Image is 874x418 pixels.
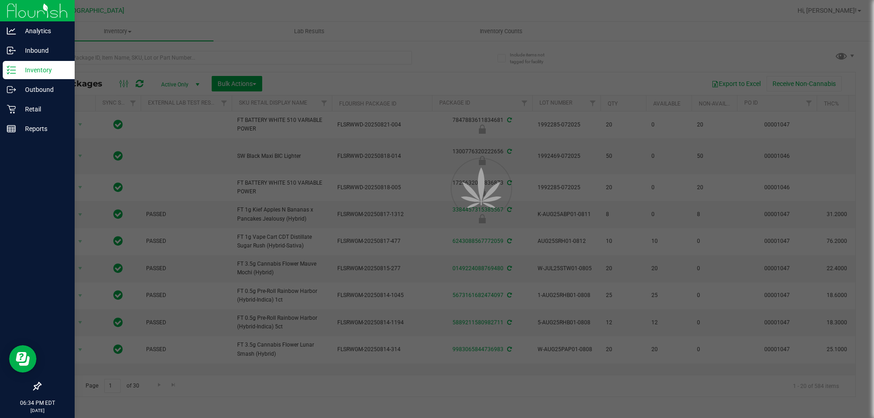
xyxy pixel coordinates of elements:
[16,84,71,95] p: Outbound
[16,45,71,56] p: Inbound
[7,65,16,75] inline-svg: Inventory
[7,85,16,94] inline-svg: Outbound
[16,25,71,36] p: Analytics
[7,105,16,114] inline-svg: Retail
[7,26,16,35] inline-svg: Analytics
[7,46,16,55] inline-svg: Inbound
[4,399,71,407] p: 06:34 PM EDT
[7,124,16,133] inline-svg: Reports
[9,345,36,373] iframe: Resource center
[16,104,71,115] p: Retail
[16,65,71,76] p: Inventory
[16,123,71,134] p: Reports
[4,407,71,414] p: [DATE]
